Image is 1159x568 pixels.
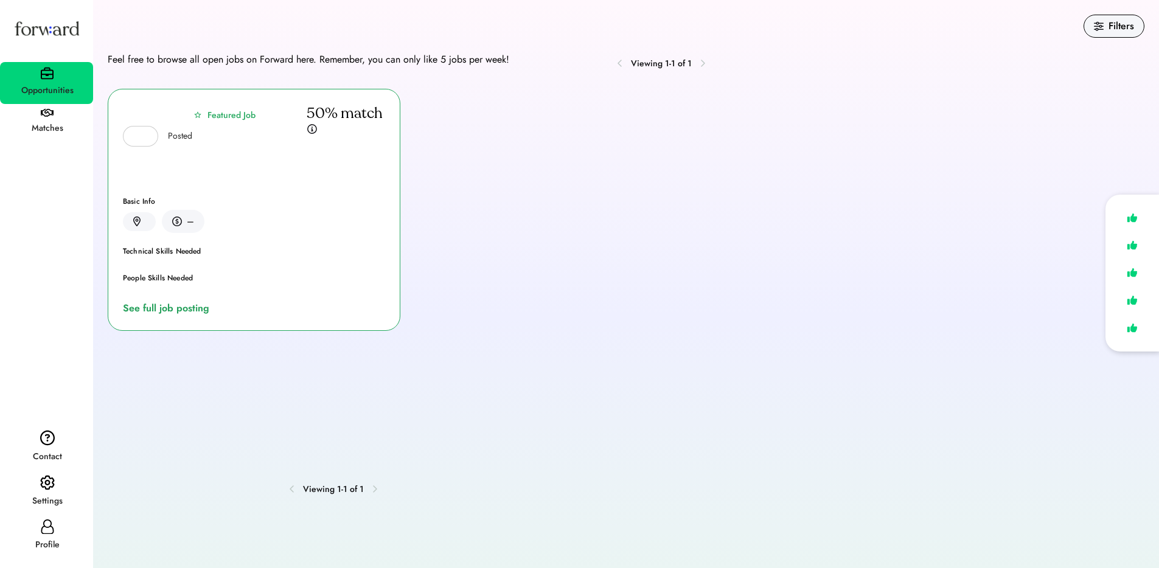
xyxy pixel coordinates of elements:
[1109,19,1134,33] div: Filters
[1,83,93,98] div: Opportunities
[1,494,93,508] div: Settings
[41,67,54,80] img: briefcase.svg
[172,216,182,227] img: money.svg
[41,109,54,117] img: handshake.svg
[123,248,385,255] div: Technical Skills Needed
[1,449,93,464] div: Contact
[168,130,192,142] div: Posted
[123,198,385,205] div: Basic Info
[1,121,93,136] div: Matches
[108,52,509,67] div: Feel free to browse all open jobs on Forward here. Remember, you can only like 5 jobs per week!
[1124,237,1141,254] img: like.svg
[133,216,141,227] img: location.svg
[123,301,214,316] a: See full job posting
[303,483,364,496] div: Viewing 1-1 of 1
[207,109,256,122] div: Featured Job
[131,129,145,144] img: yH5BAEAAAAALAAAAAABAAEAAAIBRAA7
[1,538,93,552] div: Profile
[307,104,383,123] div: 50% match
[1094,21,1104,31] img: filters.svg
[1124,264,1141,282] img: like.svg
[1124,209,1141,227] img: like.svg
[1124,319,1141,337] img: like.svg
[12,10,82,47] img: Forward logo
[187,214,194,229] div: –
[1124,291,1141,309] img: like.svg
[123,274,385,282] div: People Skills Needed
[307,123,318,135] img: info.svg
[40,430,55,446] img: contact.svg
[631,57,692,70] div: Viewing 1-1 of 1
[40,475,55,491] img: settings.svg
